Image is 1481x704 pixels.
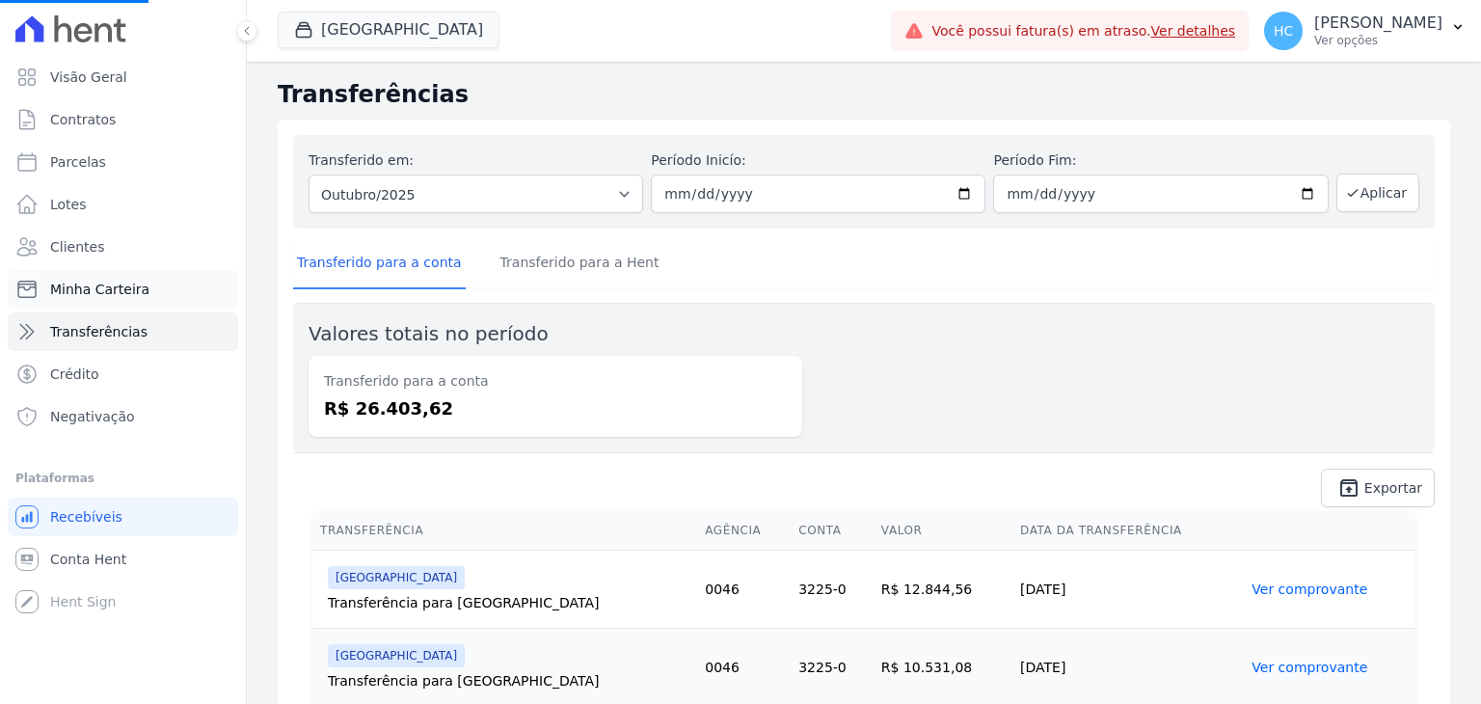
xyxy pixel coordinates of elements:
span: [GEOGRAPHIC_DATA] [328,566,465,589]
label: Valores totais no período [309,322,549,345]
span: Visão Geral [50,68,127,87]
label: Período Inicío: [651,150,985,171]
span: Parcelas [50,152,106,172]
dd: R$ 26.403,62 [324,395,787,421]
span: [GEOGRAPHIC_DATA] [328,644,465,667]
a: Ver comprovante [1252,660,1367,675]
h2: Transferências [278,77,1450,112]
button: Aplicar [1336,174,1419,212]
th: Valor [874,511,1012,551]
span: Você possui fatura(s) em atraso. [931,21,1235,41]
span: Transferências [50,322,148,341]
td: 0046 [697,550,791,628]
label: Período Fim: [993,150,1328,171]
span: Conta Hent [50,550,126,569]
td: R$ 12.844,56 [874,550,1012,628]
p: Ver opções [1314,33,1442,48]
a: Negativação [8,397,238,436]
a: Ver detalhes [1151,23,1236,39]
span: Recebíveis [50,507,122,527]
span: Exportar [1364,482,1422,494]
a: Recebíveis [8,498,238,536]
button: HC [PERSON_NAME] Ver opções [1249,4,1481,58]
a: unarchive Exportar [1321,469,1435,507]
label: Transferido em: [309,152,414,168]
a: Transferido para a conta [293,239,466,289]
td: 3225-0 [791,550,874,628]
a: Clientes [8,228,238,266]
span: Crédito [50,365,99,384]
th: Conta [791,511,874,551]
button: [GEOGRAPHIC_DATA] [278,12,499,48]
a: Ver comprovante [1252,582,1367,597]
a: Lotes [8,185,238,224]
div: Transferência para [GEOGRAPHIC_DATA] [328,593,689,612]
th: Data da Transferência [1012,511,1244,551]
a: Crédito [8,355,238,393]
span: Clientes [50,237,104,257]
a: Transferido para a Hent [497,239,663,289]
a: Transferências [8,312,238,351]
th: Transferência [312,511,697,551]
dt: Transferido para a conta [324,371,787,392]
span: Contratos [50,110,116,129]
div: Transferência para [GEOGRAPHIC_DATA] [328,671,689,690]
a: Conta Hent [8,540,238,579]
span: Minha Carteira [50,280,149,299]
span: Negativação [50,407,135,426]
td: [DATE] [1012,550,1244,628]
span: Lotes [50,195,87,214]
a: Contratos [8,100,238,139]
a: Visão Geral [8,58,238,96]
a: Minha Carteira [8,270,238,309]
th: Agência [697,511,791,551]
p: [PERSON_NAME] [1314,14,1442,33]
span: HC [1274,24,1293,38]
i: unarchive [1337,476,1360,500]
a: Parcelas [8,143,238,181]
div: Plataformas [15,467,230,490]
